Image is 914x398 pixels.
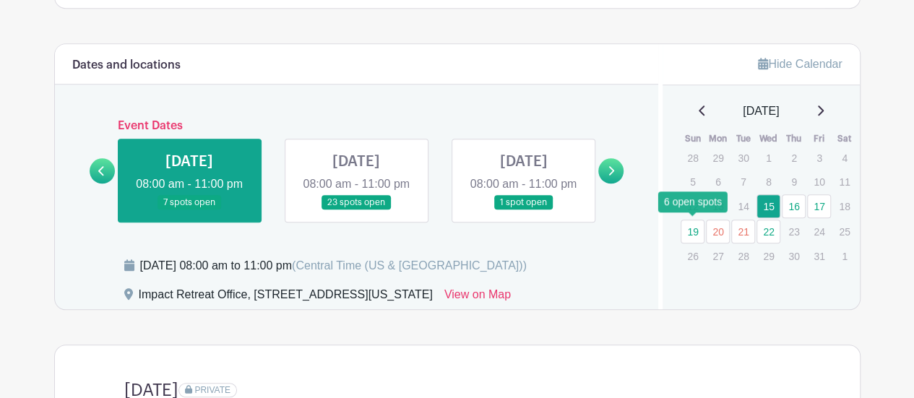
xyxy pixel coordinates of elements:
[731,220,755,243] a: 21
[706,170,730,193] p: 6
[658,191,728,212] div: 6 open spots
[782,194,806,218] a: 16
[730,131,756,146] th: Tue
[807,147,831,169] p: 3
[782,170,806,193] p: 9
[444,286,511,309] a: View on Map
[832,245,856,267] p: 1
[731,245,755,267] p: 28
[756,220,780,243] a: 22
[706,147,730,169] p: 29
[743,103,779,120] span: [DATE]
[756,194,780,218] a: 15
[832,195,856,217] p: 18
[756,170,780,193] p: 8
[756,245,780,267] p: 29
[72,59,181,72] h6: Dates and locations
[758,58,842,70] a: Hide Calendar
[807,170,831,193] p: 10
[681,245,704,267] p: 26
[292,259,527,272] span: (Central Time (US & [GEOGRAPHIC_DATA]))
[781,131,806,146] th: Thu
[832,170,856,193] p: 11
[756,131,781,146] th: Wed
[706,220,730,243] a: 20
[782,220,806,243] p: 23
[731,170,755,193] p: 7
[782,147,806,169] p: 2
[705,131,730,146] th: Mon
[807,220,831,243] p: 24
[140,257,527,274] div: [DATE] 08:00 am to 11:00 pm
[681,220,704,243] a: 19
[194,385,230,395] span: PRIVATE
[807,245,831,267] p: 31
[832,147,856,169] p: 4
[139,286,433,309] div: Impact Retreat Office, [STREET_ADDRESS][US_STATE]
[806,131,832,146] th: Fri
[680,131,705,146] th: Sun
[782,245,806,267] p: 30
[681,147,704,169] p: 28
[807,194,831,218] a: 17
[731,195,755,217] p: 14
[832,131,857,146] th: Sat
[681,170,704,193] p: 5
[731,147,755,169] p: 30
[756,147,780,169] p: 1
[115,119,599,133] h6: Event Dates
[832,220,856,243] p: 25
[706,245,730,267] p: 27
